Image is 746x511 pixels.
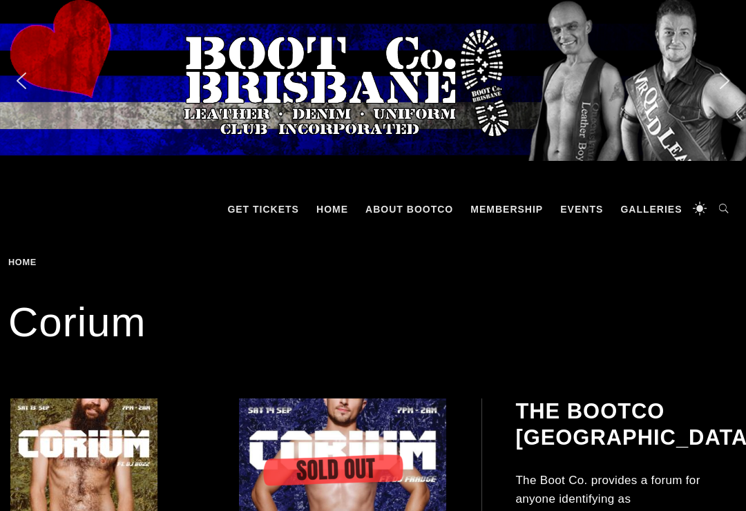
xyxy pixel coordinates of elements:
[309,189,355,230] a: Home
[220,189,306,230] a: GET TICKETS
[613,189,689,230] a: Galleries
[10,70,32,92] img: previous arrow
[553,189,610,230] a: Events
[8,257,41,267] a: Home
[8,258,99,267] div: Breadcrumbs
[358,189,460,230] a: About BootCo
[463,189,550,230] a: Membership
[8,295,738,350] h1: Corium
[714,70,736,92] img: next arrow
[515,398,736,450] h2: The BootCo [GEOGRAPHIC_DATA]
